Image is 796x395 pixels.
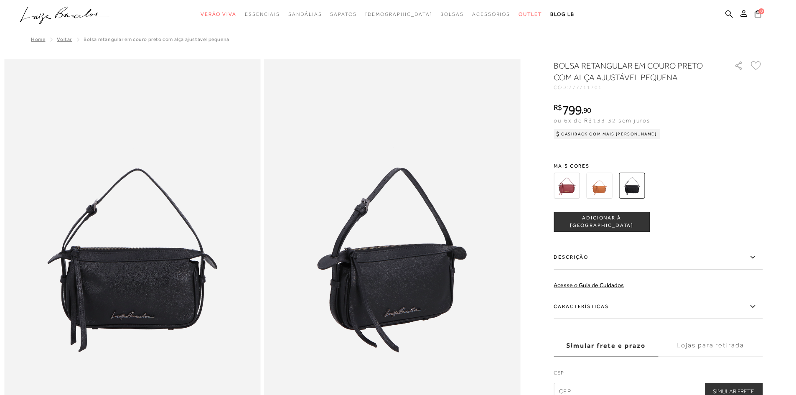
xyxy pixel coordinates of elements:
[554,163,763,168] span: Mais cores
[554,129,660,139] div: Cashback com Mais [PERSON_NAME]
[583,106,591,115] span: 90
[554,60,710,83] h1: BOLSA RETANGULAR EM COURO PRETO COM ALÇA AJUSTÁVEL PEQUENA
[330,7,356,22] a: categoryNavScreenReaderText
[554,214,649,229] span: ADICIONAR À [GEOGRAPHIC_DATA]
[245,7,280,22] a: categoryNavScreenReaderText
[554,117,650,124] span: ou 6x de R$133,32 sem juros
[57,36,72,42] a: Voltar
[554,369,763,381] label: CEP
[84,36,229,42] span: BOLSA RETANGULAR EM COURO PRETO COM ALÇA AJUSTÁVEL PEQUENA
[440,11,464,17] span: Bolsas
[554,295,763,319] label: Características
[201,7,237,22] a: categoryNavScreenReaderText
[288,11,322,17] span: Sandálias
[554,173,580,199] img: BOLSA COM ALÇA REGULÁVEL EM COURO MARSALA PEQUENA
[586,173,612,199] img: BOLSA RETANGULAR EM COURO CARAMELO COM ALÇA AJUSTÁVEL PEQUENA
[519,11,542,17] span: Outlet
[554,282,624,288] a: Acesse o Guia de Cuidados
[619,173,645,199] img: BOLSA RETANGULAR EM COURO PRETO COM ALÇA AJUSTÁVEL PEQUENA
[201,11,237,17] span: Verão Viva
[550,11,575,17] span: BLOG LB
[31,36,45,42] a: Home
[554,212,650,232] button: ADICIONAR À [GEOGRAPHIC_DATA]
[554,245,763,270] label: Descrição
[365,11,432,17] span: [DEMOGRAPHIC_DATA]
[330,11,356,17] span: Sapatos
[365,7,432,22] a: noSubCategoriesText
[440,7,464,22] a: categoryNavScreenReaderText
[554,85,721,90] div: CÓD:
[758,8,764,14] span: 0
[472,7,510,22] a: categoryNavScreenReaderText
[519,7,542,22] a: categoryNavScreenReaderText
[550,7,575,22] a: BLOG LB
[245,11,280,17] span: Essenciais
[554,334,658,357] label: Simular frete e prazo
[554,104,562,111] i: R$
[582,107,591,114] i: ,
[472,11,510,17] span: Acessórios
[288,7,322,22] a: categoryNavScreenReaderText
[569,84,602,90] span: 777711701
[752,9,764,20] button: 0
[562,102,582,117] span: 799
[658,334,763,357] label: Lojas para retirada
